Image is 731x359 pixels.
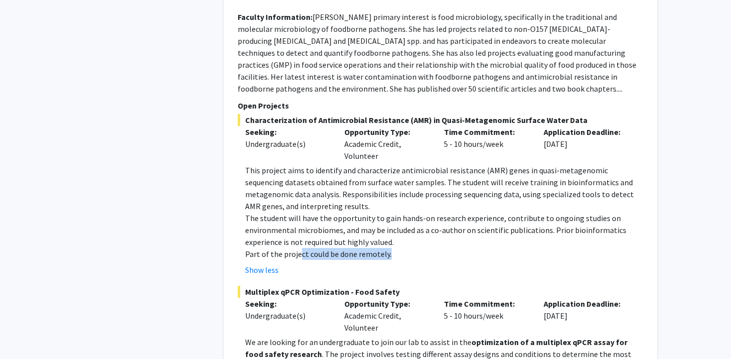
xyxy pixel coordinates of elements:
div: [DATE] [536,298,636,334]
div: 5 - 10 hours/week [437,298,536,334]
button: Show less [245,264,279,276]
p: Seeking: [245,298,330,310]
fg-read-more: [PERSON_NAME] primary interest is food microbiology, specifically in the traditional and molecula... [238,12,636,94]
div: 5 - 10 hours/week [437,126,536,162]
strong: optimization of a multiplex qPCR assay for food safety research [245,337,627,359]
b: Faculty Information: [238,12,312,22]
p: Time Commitment: [444,126,529,138]
span: Multiplex qPCR Optimization - Food Safety [238,286,643,298]
div: Undergraduate(s) [245,310,330,322]
p: Seeking: [245,126,330,138]
p: Application Deadline: [544,126,628,138]
div: Academic Credit, Volunteer [337,126,437,162]
p: Part of the project could be done remotely. [245,248,643,260]
iframe: Chat [7,314,42,352]
p: The student will have the opportunity to gain hands-on research experience, contribute to ongoing... [245,212,643,248]
p: Time Commitment: [444,298,529,310]
div: [DATE] [536,126,636,162]
p: Application Deadline: [544,298,628,310]
p: Opportunity Type: [344,126,429,138]
p: Open Projects [238,100,643,112]
span: Characterization of Antimicrobial Resistance (AMR) in Quasi-Metagenomic Surface Water Data [238,114,643,126]
div: Academic Credit, Volunteer [337,298,437,334]
p: Opportunity Type: [344,298,429,310]
p: This project aims to identify and characterize antimicrobial resistance (AMR) genes in quasi-meta... [245,164,643,212]
div: Undergraduate(s) [245,138,330,150]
